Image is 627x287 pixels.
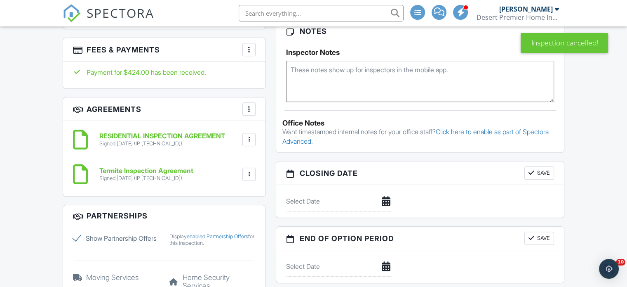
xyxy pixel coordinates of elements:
img: The Best Home Inspection Software - Spectora [63,4,81,22]
div: Payment for $424.00 has been received. [73,68,256,77]
div: Signed [DATE] (IP [TECHNICAL_ID]) [99,140,225,147]
h3: Fees & Payments [63,38,265,62]
h3: Partnerships [63,205,265,227]
div: Open Intercom Messenger [599,259,619,279]
h5: Moving Services [73,273,159,282]
h3: Agreements [63,97,265,121]
div: Office Notes [282,119,558,127]
h6: RESIDENTIAL INSPECTION AGREEMENT [99,133,225,140]
span: Closing date [300,168,358,179]
input: Select Date [286,191,392,211]
div: Display for this inspection. [169,233,256,247]
a: enabled Partnership Offers [187,233,248,240]
button: Save [524,232,554,245]
a: Termite Inspection Agreement Signed [DATE] (IP [TECHNICAL_ID]) [99,167,193,182]
input: Select Date [286,256,392,277]
a: Click here to enable as part of Spectora Advanced. [282,128,549,145]
h6: Termite Inspection Agreement [99,167,193,175]
p: Want timestamped internal notes for your office staff? [282,127,558,146]
div: Inspection cancelled! [521,33,608,53]
span: End of Option Period [300,233,394,244]
h3: Notes [276,21,564,42]
div: [PERSON_NAME] [499,5,553,13]
input: Search everything... [239,5,404,21]
span: 10 [616,259,625,266]
a: RESIDENTIAL INSPECTION AGREEMENT Signed [DATE] (IP [TECHNICAL_ID]) [99,133,225,147]
button: Save [524,166,554,180]
div: Desert Premier Home Inspections LLC [477,13,559,21]
div: Signed [DATE] (IP [TECHNICAL_ID]) [99,175,193,182]
span: SPECTORA [87,4,154,21]
label: Show Partnership Offers [73,233,159,243]
h5: Inspector Notes [286,48,554,57]
a: SPECTORA [63,11,154,28]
